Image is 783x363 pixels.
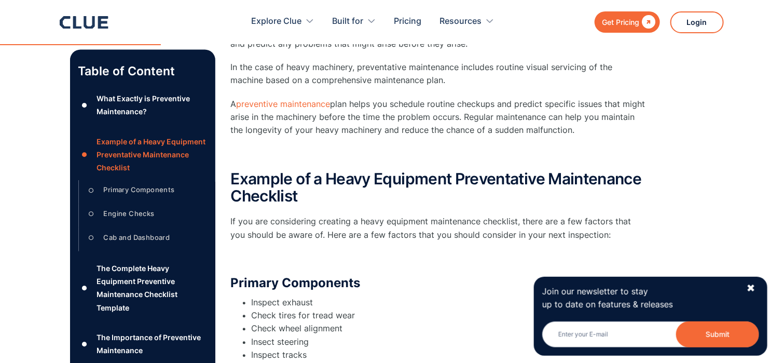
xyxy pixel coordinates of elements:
[231,275,646,291] h3: Primary Components
[542,285,737,311] p: Join our newsletter to stay up to date on features & releases
[394,5,422,38] a: Pricing
[97,262,207,314] div: The Complete Heavy Equipment Preventive Maintenance Checklist Template
[78,92,207,118] a: ●What Exactly is Preventive Maintenance?
[97,92,207,118] div: What Exactly is Preventive Maintenance?
[78,331,207,357] a: ●The Importance of Preventive Maintenance
[676,321,759,347] button: Submit
[237,99,331,109] a: preventive maintenance
[231,98,646,137] p: A plan helps you schedule routine checkups and predict specific issues that might arise in the ma...
[640,16,656,29] div: 
[252,296,646,309] li: Inspect exhaust
[78,63,207,79] p: Table of Content
[440,5,494,38] div: Resources
[252,5,314,38] div: Explore Clue
[78,98,91,113] div: ●
[231,170,646,205] h2: Example of a Heavy Equipment Preventative Maintenance Checklist
[85,206,98,222] div: ○
[252,348,646,361] li: Inspect tracks
[85,206,207,222] a: ○Engine Checks
[595,11,660,33] a: Get Pricing
[602,16,640,29] div: Get Pricing
[252,309,646,322] li: Check tires for tread wear
[103,207,154,220] div: Engine Checks
[103,183,174,196] div: Primary Components
[231,215,646,241] p: If you are considering creating a heavy equipment maintenance checklist, there are a few factors ...
[231,147,646,160] p: ‍
[252,335,646,348] li: Insect steering
[97,331,207,357] div: The Importance of Preventive Maintenance
[97,135,207,174] div: Example of a Heavy Equipment Preventative Maintenance Checklist
[85,182,207,198] a: ○Primary Components
[85,182,98,198] div: ○
[252,322,646,335] li: Check wheel alignment
[231,252,646,265] p: ‍
[78,280,91,296] div: ●
[333,5,376,38] div: Built for
[670,11,724,33] a: Login
[333,5,364,38] div: Built for
[78,135,207,174] a: ●Example of a Heavy Equipment Preventative Maintenance Checklist
[78,262,207,314] a: ●The Complete Heavy Equipment Preventive Maintenance Checklist Template
[103,231,170,244] div: Cab and Dashboard
[542,321,759,347] input: Enter your E-mail
[747,282,755,295] div: ✖
[78,147,91,163] div: ●
[85,230,98,245] div: ○
[78,336,91,352] div: ●
[85,230,207,245] a: ○Cab and Dashboard
[440,5,482,38] div: Resources
[252,5,302,38] div: Explore Clue
[231,61,646,87] p: In the case of heavy machinery, preventative maintenance includes routine visual servicing of the...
